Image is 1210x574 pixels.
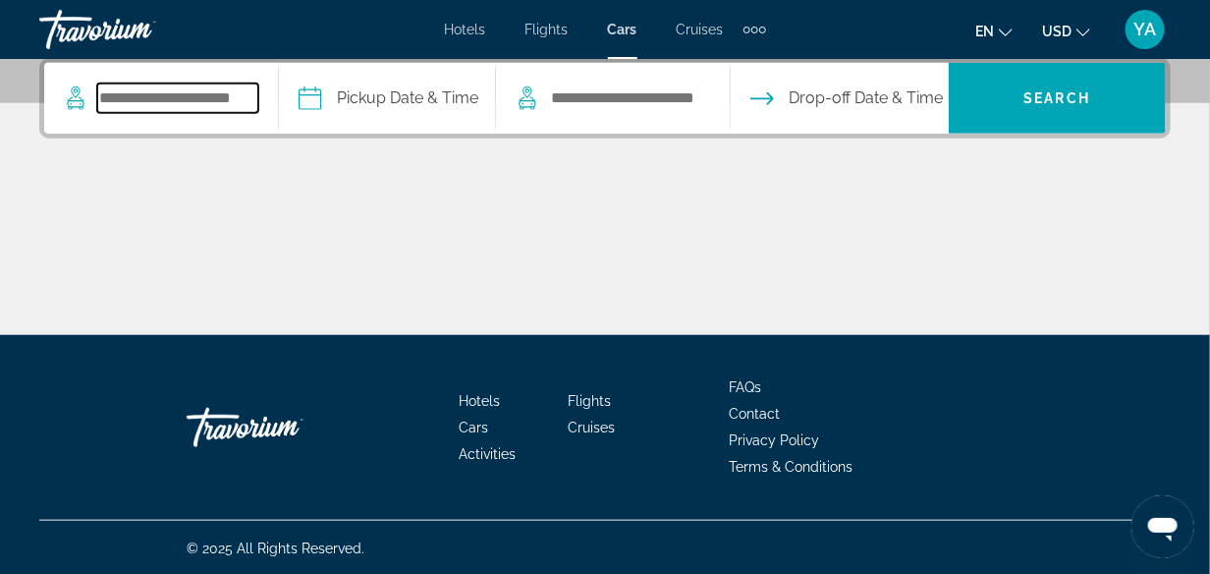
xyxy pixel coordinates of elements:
[569,393,612,409] a: Flights
[1134,20,1157,39] span: YA
[729,406,780,422] a: Contact
[187,398,383,457] a: Go Home
[975,24,994,39] span: en
[569,420,616,435] a: Cruises
[460,420,489,435] a: Cars
[460,446,517,462] a: Activities
[729,432,819,448] a: Privacy Policy
[750,63,943,134] button: Open drop-off date and time picker
[1131,495,1194,558] iframe: Button to launch messaging window
[445,22,486,37] a: Hotels
[729,459,852,475] a: Terms & Conditions
[789,85,943,112] span: Drop-off Date & Time
[187,541,364,556] span: © 2025 All Rights Reserved.
[299,63,478,134] button: Pickup date
[975,17,1013,45] button: Change language
[1024,90,1091,106] span: Search
[97,84,258,113] input: Search pickup location
[1120,9,1171,50] button: User Menu
[525,22,569,37] a: Flights
[549,84,710,113] input: Search dropoff location
[743,14,766,45] button: Extra navigation items
[39,4,236,55] a: Travorium
[729,379,761,395] a: FAQs
[949,63,1166,134] button: Search
[44,63,1166,134] div: Search widget
[608,22,637,37] a: Cars
[1042,24,1072,39] span: USD
[1042,17,1090,45] button: Change currency
[460,393,501,409] a: Hotels
[677,22,724,37] a: Cruises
